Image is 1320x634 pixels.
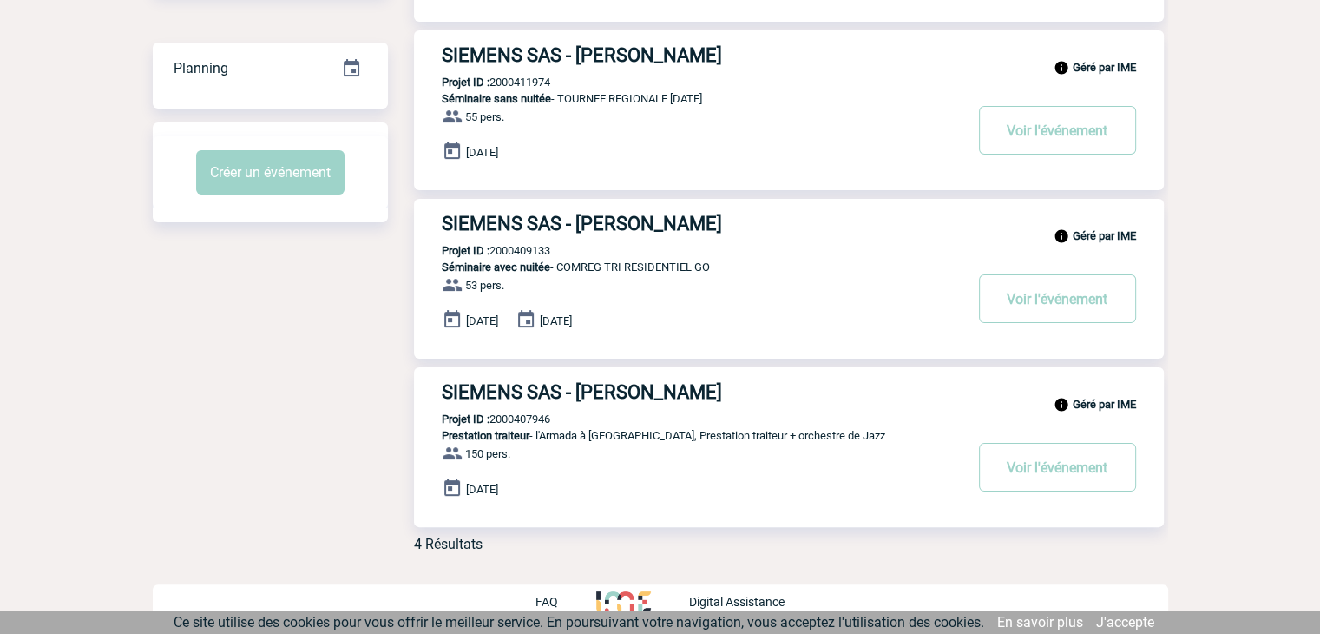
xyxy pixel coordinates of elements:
button: Créer un événement [196,150,345,195]
p: - COMREG TRI RESIDENTIEL GO [414,261,962,274]
h3: SIEMENS SAS - [PERSON_NAME] [442,44,962,66]
p: - TOURNEE REGIONALE [DATE] [414,92,962,105]
button: Voir l'événement [979,106,1136,155]
p: 2000409133 [414,244,550,257]
a: FAQ [535,592,596,609]
span: [DATE] [466,314,498,327]
div: 4 Résultats [414,536,483,552]
b: Géré par IME [1073,61,1136,74]
a: Planning [153,42,388,93]
img: info_black_24dp.svg [1054,60,1069,76]
span: Ce site utilise des cookies pour vous offrir le meilleur service. En poursuivant votre navigation... [174,614,984,631]
span: Planning [174,60,228,76]
p: FAQ [535,595,558,609]
span: [DATE] [466,483,498,496]
div: Retrouvez ici tous vos événements organisés par date et état d'avancement [153,43,388,95]
p: 2000411974 [414,76,550,89]
button: Voir l'événement [979,274,1136,323]
b: Projet ID : [442,76,489,89]
a: SIEMENS SAS - [PERSON_NAME] [414,381,1164,403]
span: Prestation traiteur [442,429,529,442]
span: [DATE] [540,314,572,327]
b: Géré par IME [1073,229,1136,242]
p: Digital Assistance [689,595,785,609]
p: 2000407946 [414,413,550,426]
span: Séminaire sans nuitée [442,92,551,105]
b: Géré par IME [1073,398,1136,411]
a: En savoir plus [997,614,1083,631]
h3: SIEMENS SAS - [PERSON_NAME] [442,213,962,234]
span: 55 pers. [465,110,504,123]
p: - l'Armada à [GEOGRAPHIC_DATA], Prestation traiteur + orchestre de Jazz [414,429,962,442]
span: [DATE] [466,146,498,159]
span: 150 pers. [465,447,510,460]
img: http://www.idealmeetingsevents.fr/ [596,591,650,612]
a: J'accepte [1096,614,1154,631]
img: info_black_24dp.svg [1054,228,1069,244]
b: Projet ID : [442,244,489,257]
h3: SIEMENS SAS - [PERSON_NAME] [442,381,962,403]
a: SIEMENS SAS - [PERSON_NAME] [414,44,1164,66]
span: 53 pers. [465,279,504,292]
a: SIEMENS SAS - [PERSON_NAME] [414,213,1164,234]
img: info_black_24dp.svg [1054,397,1069,413]
span: Séminaire avec nuitée [442,261,550,274]
b: Projet ID : [442,413,489,426]
button: Voir l'événement [979,443,1136,492]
